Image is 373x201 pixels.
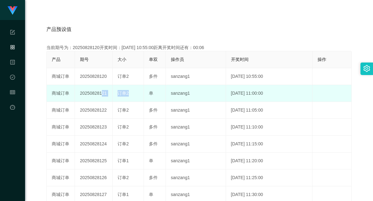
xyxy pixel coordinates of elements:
span: 会员管理 [10,90,15,146]
td: 商城订单 [47,136,75,153]
td: 商城订单 [47,153,75,169]
td: 20250828125 [75,153,113,169]
td: [DATE] 10:55:00 [226,68,313,85]
span: 产品管理 [10,45,15,101]
span: 订单2 [118,91,129,96]
td: sanzang1 [166,136,226,153]
td: 20250828124 [75,136,113,153]
td: sanzang1 [166,85,226,102]
span: 订单2 [118,141,129,146]
td: 20250828123 [75,119,113,136]
i: 图标: table [10,87,15,99]
i: 图标: appstore-o [10,42,15,54]
i: 图标: check-circle-o [10,72,15,84]
td: 20250828122 [75,102,113,119]
td: [DATE] 11:20:00 [226,153,313,169]
span: 订单2 [118,74,129,79]
img: logo.9652507e.png [8,6,18,15]
span: 内容中心 [10,60,15,116]
span: 产品 [52,57,60,62]
span: 系统配置 [10,30,15,86]
td: [DATE] 11:15:00 [226,136,313,153]
span: 期号 [80,57,89,62]
td: [DATE] 11:25:00 [226,169,313,186]
td: sanzang1 [166,169,226,186]
td: 20250828121 [75,85,113,102]
td: [DATE] 11:05:00 [226,102,313,119]
span: 操作 [318,57,326,62]
td: 商城订单 [47,85,75,102]
i: 图标: setting [363,65,370,72]
span: 产品预设值 [46,26,71,33]
span: 数据中心 [10,75,15,131]
span: 多件 [149,108,158,113]
span: 单双 [149,57,158,62]
span: 多件 [149,175,158,180]
span: 订单1 [118,158,129,163]
span: 订单2 [118,124,129,129]
td: 商城订单 [47,68,75,85]
td: [DATE] 11:00:00 [226,85,313,102]
td: 20250828120 [75,68,113,85]
span: 多件 [149,74,158,79]
a: 图标: dashboard平台首页 [10,101,15,164]
span: 单 [149,192,153,197]
td: 20250828126 [75,169,113,186]
td: 商城订单 [47,169,75,186]
span: 订单2 [118,108,129,113]
td: sanzang1 [166,102,226,119]
td: 商城订单 [47,119,75,136]
td: sanzang1 [166,68,226,85]
td: sanzang1 [166,119,226,136]
span: 大小 [118,57,126,62]
td: [DATE] 11:10:00 [226,119,313,136]
i: 图标: profile [10,57,15,69]
span: 单 [149,158,153,163]
span: 操作员 [171,57,184,62]
i: 图标: form [10,27,15,39]
span: 开奖时间 [231,57,249,62]
span: 多件 [149,141,158,146]
span: 单 [149,91,153,96]
div: 当前期号为：20250828120开奖时间：[DATE] 10:55:00距离开奖时间还有：00:06 [46,44,352,51]
td: 商城订单 [47,102,75,119]
span: 多件 [149,124,158,129]
td: sanzang1 [166,153,226,169]
span: 订单2 [118,175,129,180]
span: 订单1 [118,192,129,197]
